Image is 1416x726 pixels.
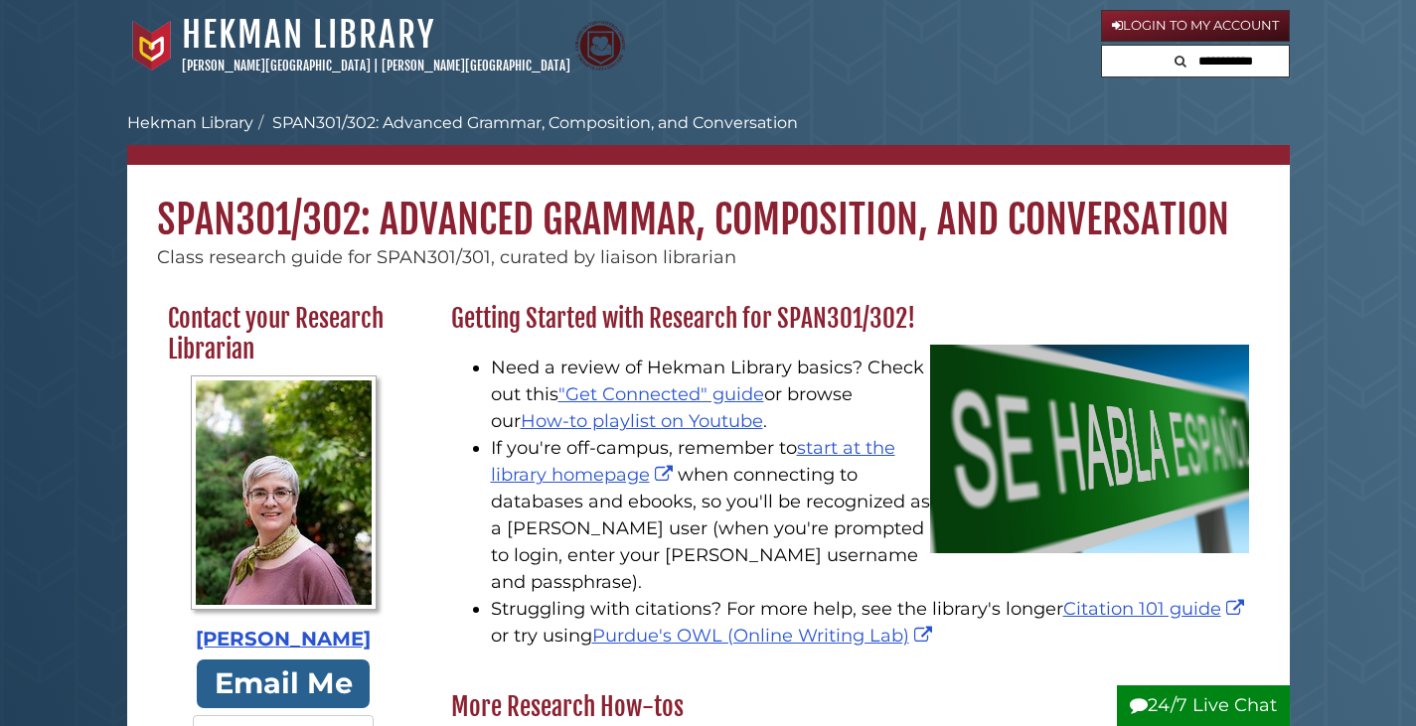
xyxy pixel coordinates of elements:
h1: SPAN301/302: Advanced Grammar, Composition, and Conversation [127,165,1290,244]
img: Calvin University [127,21,177,71]
a: Profile Photo [PERSON_NAME] [168,375,399,654]
a: [PERSON_NAME][GEOGRAPHIC_DATA] [382,58,570,73]
li: Struggling with citations? For more help, see the library's longer or try using [491,596,1249,650]
i: Search [1175,55,1186,68]
img: Calvin Theological Seminary [575,21,625,71]
li: If you're off-campus, remember to when connecting to databases and ebooks, so you'll be recognize... [491,435,1249,596]
div: [PERSON_NAME] [168,625,399,654]
span: | [374,58,379,73]
nav: breadcrumb [127,111,1290,165]
a: Hekman Library [182,13,435,57]
a: How-to playlist on Youtube [521,410,763,432]
h2: Getting Started with Research for SPAN301/302! [441,303,1259,335]
span: Class research guide for SPAN301/301, curated by liaison librarian [157,246,736,268]
a: Login to My Account [1101,10,1290,42]
a: SPAN301/302: Advanced Grammar, Composition, and Conversation [272,113,798,132]
a: Hekman Library [127,113,253,132]
a: [PERSON_NAME][GEOGRAPHIC_DATA] [182,58,371,73]
h2: More Research How-tos [441,691,1259,723]
a: Email Me [197,659,370,708]
a: Purdue's OWL (Online Writing Lab) [592,625,937,647]
a: start at the library homepage [491,437,895,486]
li: Need a review of Hekman Library basics? Check out this or browse our . [491,355,1249,435]
button: 24/7 Live Chat [1117,685,1290,726]
img: Profile Photo [191,375,377,610]
h2: Contact your Research Librarian [158,303,409,365]
button: Search [1169,46,1192,73]
a: "Get Connected" guide [558,383,764,405]
a: Citation 101 guide [1063,598,1249,620]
